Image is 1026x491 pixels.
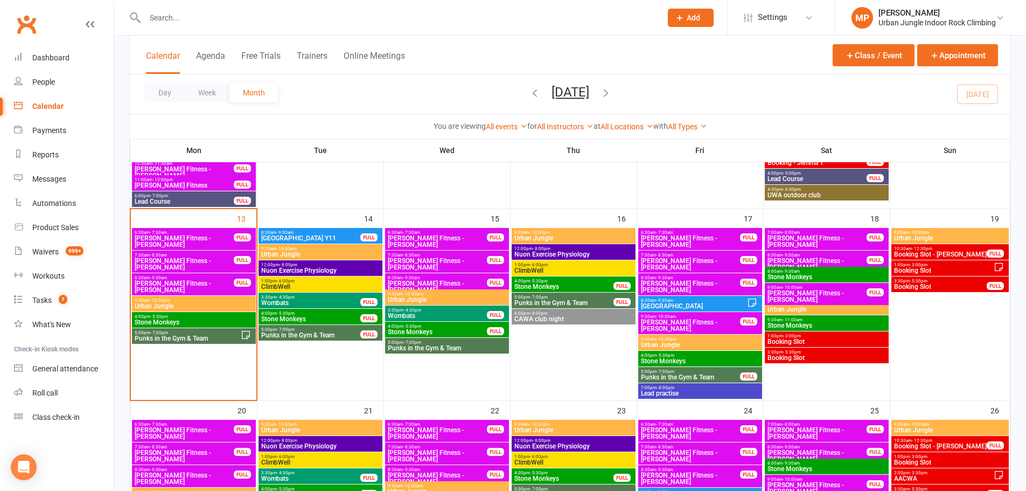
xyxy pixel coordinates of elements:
[142,10,654,25] input: Search...
[783,285,802,290] span: - 10:00am
[910,279,927,283] span: - 5:30pm
[277,279,295,283] span: - 6:00pm
[640,298,747,303] span: 8:30am
[150,314,168,319] span: - 5:30pm
[387,345,507,351] span: Punks in the Gym & Team
[261,267,380,274] span: Nuon Exercise Physiology
[767,187,887,192] span: 4:30pm
[640,374,741,381] span: Punks in the Gym & Team
[894,251,988,258] span: Booking Slot - [PERSON_NAME]
[640,314,741,319] span: 9:30am
[514,438,633,443] span: 12:00pm
[364,401,383,419] div: 21
[32,413,80,421] div: Class check-in
[14,357,114,381] a: General attendance kiosk mode
[14,216,114,240] a: Product Sales
[59,295,67,304] span: 7
[640,427,741,440] span: [PERSON_NAME] Fitness - [PERSON_NAME]
[261,295,361,300] span: 3:30pm
[514,427,633,433] span: Urban Jungle
[530,311,548,316] span: - 8:00pm
[134,230,234,235] span: 6:30am
[514,235,633,241] span: Urban Jungle
[14,405,114,430] a: Class kiosk mode
[387,280,487,293] span: [PERSON_NAME] Fitness - [PERSON_NAME]
[234,425,251,433] div: FULL
[360,330,378,338] div: FULL
[297,51,327,74] button: Trainers
[767,427,867,440] span: [PERSON_NAME] Fitness - [PERSON_NAME]
[687,13,700,22] span: Add
[867,256,884,264] div: FULL
[514,311,633,316] span: 6:00pm
[767,171,867,176] span: 4:00pm
[617,401,637,419] div: 23
[767,350,887,355] span: 3:30pm
[146,51,180,74] button: Calendar
[403,422,420,427] span: - 7:30am
[32,150,59,159] div: Reports
[917,44,998,66] button: Appointment
[514,251,633,258] span: Nuon Exercise Physiology
[912,438,932,443] span: - 12:30pm
[870,209,890,227] div: 18
[14,313,114,337] a: What's New
[668,122,707,131] a: All Types
[514,300,614,306] span: Punks in the Gym & Team
[14,240,114,264] a: Waivers 999+
[14,381,114,405] a: Roll call
[767,253,867,258] span: 8:00am
[32,102,64,110] div: Calendar
[130,139,257,162] th: Mon
[134,166,234,179] span: [PERSON_NAME] Fitness - [PERSON_NAME]
[134,280,234,293] span: [PERSON_NAME] Fitness - [PERSON_NAME]
[640,280,741,293] span: [PERSON_NAME] Fitness - [PERSON_NAME]
[277,295,295,300] span: - 4:30pm
[150,330,168,335] span: - 7:00pm
[894,422,1007,427] span: 9:00am
[66,246,83,255] span: 999+
[261,246,380,251] span: 9:30am
[14,191,114,216] a: Automations
[613,282,631,290] div: FULL
[783,269,800,274] span: - 9:30am
[234,197,251,205] div: FULL
[740,372,757,381] div: FULL
[150,230,167,235] span: - 7:30am
[514,279,614,283] span: 4:00pm
[403,324,421,329] span: - 5:30pm
[640,253,741,258] span: 7:30am
[758,5,787,30] span: Settings
[32,53,69,62] div: Dashboard
[894,235,1007,241] span: Urban Jungle
[150,422,167,427] span: - 7:30am
[767,290,867,303] span: [PERSON_NAME] Fitness - [PERSON_NAME]
[32,389,58,397] div: Roll call
[491,209,510,227] div: 15
[487,233,504,241] div: FULL
[640,353,760,358] span: 4:00pm
[387,275,487,280] span: 8:30am
[783,422,800,427] span: - 8:00am
[150,253,167,258] span: - 8:30am
[833,44,915,66] button: Class / Event
[878,8,996,18] div: [PERSON_NAME]
[238,401,257,419] div: 20
[767,334,887,338] span: 1:00pm
[894,438,988,443] span: 10:30am
[640,275,741,280] span: 8:30am
[533,246,550,251] span: - 8:00pm
[261,300,361,306] span: Wombats
[134,182,234,189] span: [PERSON_NAME] Fitness
[527,122,537,130] strong: for
[514,283,614,290] span: Stone Monkeys
[533,438,550,443] span: - 8:00pm
[656,230,673,235] span: - 7:30am
[767,192,887,198] span: UWA outdoor club
[613,298,631,306] div: FULL
[640,369,741,374] span: 5:00pm
[912,246,932,251] span: - 12:30pm
[145,83,185,102] button: Day
[640,319,741,332] span: [PERSON_NAME] Fitness - [PERSON_NAME]
[276,230,294,235] span: - 9:30am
